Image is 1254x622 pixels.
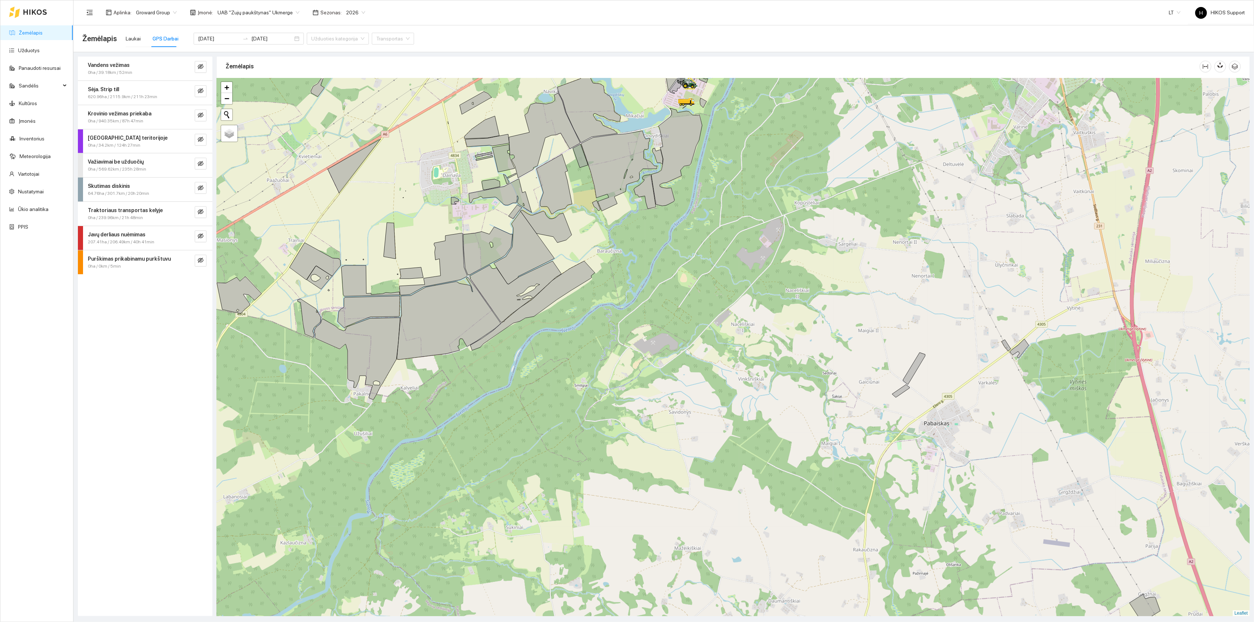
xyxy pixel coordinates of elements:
div: Purškimas prikabinamu purkštuvu0ha / 0km / 5mineye-invisible [78,250,212,274]
div: Krovinio vežimas priekaba0ha / 940.35km / 87h 47mineye-invisible [78,105,212,129]
div: GPS Darbai [152,35,179,43]
strong: Vandens vežimas [88,62,130,68]
a: Kultūros [19,100,37,106]
span: − [224,94,229,103]
span: swap-right [242,36,248,42]
a: Leaflet [1235,611,1248,616]
button: eye-invisible [195,85,206,97]
span: 64.76ha / 301.7km / 20h 20min [88,190,149,197]
button: column-width [1200,61,1211,72]
strong: Traktoriaus transportas kelyje [88,207,163,213]
a: Žemėlapis [19,30,43,36]
span: Sandėlis [19,78,61,93]
a: Nustatymai [18,189,44,194]
strong: Sėja. Strip till [88,86,119,92]
span: Žemėlapis [82,33,117,44]
button: eye-invisible [195,255,206,267]
a: Inventorius [19,136,44,142]
span: shop [190,10,196,15]
a: Panaudoti resursai [19,65,61,71]
span: Sezonas : [320,8,342,17]
div: Vandens vežimas0ha / 39.18km / 52mineye-invisible [78,57,212,81]
strong: Skutimas diskinis [88,183,130,189]
span: 207.41ha / 206.49km / 40h 41min [88,239,154,246]
span: eye-invisible [198,209,204,216]
button: eye-invisible [195,110,206,121]
span: column-width [1200,64,1211,69]
div: Javų derliaus nuėmimas207.41ha / 206.49km / 40h 41mineye-invisible [78,226,212,250]
span: to [242,36,248,42]
strong: Purškimas prikabinamu purkštuvu [88,256,171,262]
div: Žemėlapis [226,56,1200,77]
span: menu-fold [86,9,93,16]
div: Važiavimai be užduočių0ha / 569.62km / 235h 28mineye-invisible [78,153,212,177]
button: eye-invisible [195,230,206,242]
strong: [GEOGRAPHIC_DATA] teritorijoje [88,135,168,141]
span: eye-invisible [198,136,204,143]
button: eye-invisible [195,158,206,169]
div: Sėja. Strip till620.96ha / 2115.9km / 211h 23mineye-invisible [78,81,212,105]
span: Aplinka : [114,8,132,17]
span: 0ha / 239.96km / 21h 48min [88,214,143,221]
span: layout [106,10,112,15]
a: Zoom in [221,82,232,93]
span: eye-invisible [198,64,204,71]
a: Meteorologija [19,153,51,159]
a: Ūkio analitika [18,206,48,212]
a: Užduotys [18,47,40,53]
button: Initiate a new search [221,109,232,120]
a: Layers [221,125,237,142]
span: eye-invisible [198,233,204,240]
div: Skutimas diskinis64.76ha / 301.7km / 20h 20mineye-invisible [78,178,212,201]
input: Pabaigos data [251,35,293,43]
div: Laukai [126,35,141,43]
span: LT [1169,7,1181,18]
span: calendar [313,10,319,15]
span: eye-invisible [198,112,204,119]
strong: Krovinio vežimas priekaba [88,111,151,117]
span: eye-invisible [198,185,204,192]
a: Zoom out [221,93,232,104]
div: [GEOGRAPHIC_DATA] teritorijoje0ha / 34.2km / 124h 27mineye-invisible [78,129,212,153]
strong: Važiavimai be užduočių [88,159,144,165]
span: HIKOS Support [1195,10,1245,15]
span: Įmonė : [198,8,213,17]
button: menu-fold [82,5,97,20]
strong: Javų derliaus nuėmimas [88,232,145,237]
span: UAB "Zujų paukštynas" Ukmerge [218,7,299,18]
span: 0ha / 39.18km / 52min [88,69,132,76]
span: 0ha / 0km / 5min [88,263,121,270]
a: Vartotojai [18,171,39,177]
input: Pradžios data [198,35,240,43]
span: eye-invisible [198,88,204,95]
span: H [1199,7,1203,19]
a: Įmonės [19,118,36,124]
button: eye-invisible [195,206,206,218]
button: eye-invisible [195,61,206,73]
span: + [224,83,229,92]
span: Groward Group [136,7,177,18]
span: 2026 [346,7,365,18]
span: 0ha / 34.2km / 124h 27min [88,142,140,149]
span: eye-invisible [198,161,204,168]
span: eye-invisible [198,257,204,264]
button: eye-invisible [195,182,206,194]
span: 0ha / 940.35km / 87h 47min [88,118,143,125]
button: eye-invisible [195,134,206,146]
div: Traktoriaus transportas kelyje0ha / 239.96km / 21h 48mineye-invisible [78,202,212,226]
span: 620.96ha / 2115.9km / 211h 23min [88,93,157,100]
a: PPIS [18,224,28,230]
span: 0ha / 569.62km / 235h 28min [88,166,146,173]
